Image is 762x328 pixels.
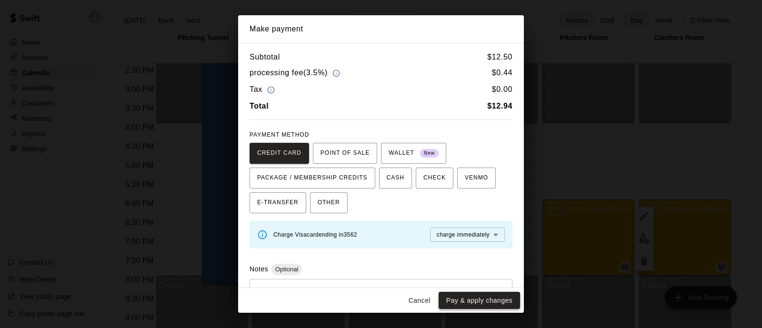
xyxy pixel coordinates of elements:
[250,83,277,96] h6: Tax
[437,231,490,238] span: charge immediately
[492,83,512,96] h6: $ 0.00
[416,168,453,189] button: CHECK
[250,168,375,189] button: PACKAGE / MEMBERSHIP CREDITS
[273,231,357,238] span: Charge Visa card ending in 3562
[250,102,269,110] b: Total
[381,143,446,164] button: WALLET New
[492,67,512,80] h6: $ 0.44
[250,131,309,138] span: PAYMENT METHOD
[257,170,368,186] span: PACKAGE / MEMBERSHIP CREDITS
[487,51,512,63] h6: $ 12.50
[250,265,268,273] label: Notes
[250,143,309,164] button: CREDIT CARD
[457,168,496,189] button: VENMO
[271,266,302,273] span: Optional
[404,292,435,309] button: Cancel
[318,195,340,210] span: OTHER
[389,146,439,161] span: WALLET
[379,168,412,189] button: CASH
[238,15,524,43] h2: Make payment
[250,67,342,80] h6: processing fee ( 3.5% )
[321,146,370,161] span: POINT OF SALE
[257,195,299,210] span: E-TRANSFER
[313,143,377,164] button: POINT OF SALE
[250,51,280,63] h6: Subtotal
[439,292,520,309] button: Pay & apply changes
[310,192,348,213] button: OTHER
[423,170,446,186] span: CHECK
[387,170,404,186] span: CASH
[487,102,512,110] b: $ 12.94
[250,192,306,213] button: E-TRANSFER
[420,147,439,160] span: New
[257,146,301,161] span: CREDIT CARD
[465,170,488,186] span: VENMO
